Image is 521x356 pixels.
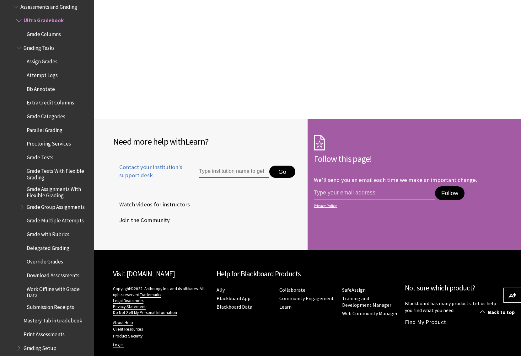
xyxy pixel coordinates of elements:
span: Grading Tasks [24,43,55,51]
span: Extra Credit Columns [27,97,74,106]
span: Parallel Grading [27,125,62,133]
a: Join the Community [113,215,171,225]
span: Assessments and Grading [20,2,77,10]
span: Grade Columns [27,29,61,37]
a: Product Security [113,333,142,339]
a: Contact your institution's support desk [113,163,185,187]
a: Client Resources [113,327,143,332]
h2: Not sure which product? [405,283,502,294]
a: Collaborate [279,287,305,293]
p: Copyright©2022. Anthology Inc. and its affiliates. All rights reserved. [113,286,210,316]
a: Back to top [475,306,521,318]
a: Blackboard Data [217,304,252,310]
a: Do Not Sell My Personal Information [113,310,177,316]
a: Find My Product [405,318,446,326]
h2: Follow this page! [314,152,502,165]
span: Grading Setup [24,343,56,351]
span: Grade with Rubrics [27,229,69,237]
input: email address [314,186,435,199]
span: Contact your institution's support desk [113,163,185,179]
span: Mastery Tab in Gradebook [24,316,82,324]
span: Proctoring Services [27,138,71,147]
span: Submission Receipts [27,302,74,310]
span: Attempt Logs [27,70,58,78]
button: Go [269,166,295,178]
a: About Help [113,320,133,326]
a: Trademarks [140,292,161,298]
a: Privacy Policy [314,204,500,208]
a: Training and Development Manager [342,295,391,308]
a: Watch videos for instructors [113,200,191,209]
span: Ultra Gradebook [24,15,64,24]
span: Grade Tests [27,152,53,161]
a: Legal Disclaimers [113,298,143,304]
a: Learn [279,304,292,310]
a: Privacy Statement [113,304,146,310]
a: SafeAssign [342,287,366,293]
span: Grade Tests With Flexible Grading [27,166,90,181]
a: Blackboard App [217,295,250,302]
h2: Help for Blackboard Products [217,268,399,279]
p: We'll send you an email each time we make an important change. [314,176,477,183]
span: Join the Community [113,215,170,225]
span: Download Assessments [27,270,79,279]
span: Grade Categories [27,111,65,120]
span: Delegated Grading [27,243,69,251]
button: Follow [435,186,465,200]
a: Log in [113,342,124,348]
h2: Need more help with ? [113,135,301,148]
a: Community Engagement [279,295,334,302]
span: Grade Group Assignments [27,202,85,210]
span: Override Grades [27,257,63,265]
a: Ally [217,287,225,293]
span: Bb Annotate [27,84,55,92]
a: Visit [DOMAIN_NAME] [113,269,175,278]
span: Learn [185,136,205,147]
input: Type institution name to get support [199,166,269,178]
img: Subscription Icon [314,135,325,151]
p: Blackboard has many products. Let us help you find what you need. [405,300,502,314]
span: Work Offline with Grade Data [27,284,90,299]
a: Web Community Manager [342,310,398,317]
span: Watch videos for instructors [113,200,190,209]
span: Print Assessments [24,329,65,337]
span: Assign Grades [27,56,57,65]
span: Grade Multiple Attempts [27,215,84,224]
span: Grade Assignments With Flexible Grading [27,184,90,199]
